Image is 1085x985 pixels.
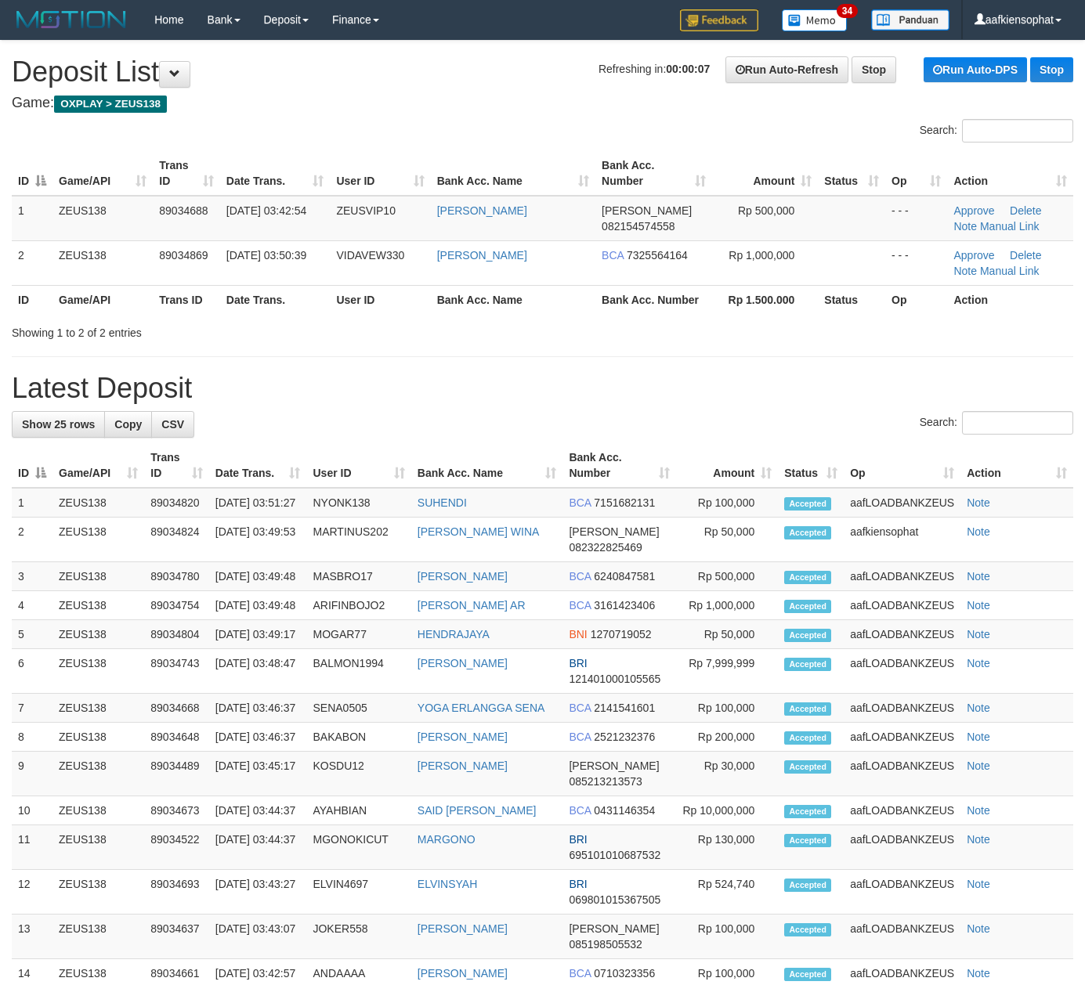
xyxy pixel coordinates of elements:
[22,418,95,431] span: Show 25 rows
[885,196,947,241] td: - - -
[871,9,949,31] img: panduan.png
[676,518,778,562] td: Rp 50,000
[947,151,1073,196] th: Action: activate to sort column ascending
[306,562,410,591] td: MASBRO17
[844,518,960,562] td: aafkiensophat
[1030,57,1073,82] a: Stop
[418,878,478,890] a: ELVINSYAH
[144,620,208,649] td: 89034804
[844,870,960,915] td: aafLOADBANKZEUS
[676,870,778,915] td: Rp 524,740
[676,723,778,752] td: Rp 200,000
[159,249,208,262] span: 89034869
[947,285,1073,314] th: Action
[676,443,778,488] th: Amount: activate to sort column ascending
[12,96,1073,111] h4: Game:
[12,488,52,518] td: 1
[784,658,831,671] span: Accepted
[967,878,990,890] a: Note
[418,599,526,612] a: [PERSON_NAME] AR
[680,9,758,31] img: Feedback.jpg
[1010,249,1041,262] a: Delete
[967,922,990,935] a: Note
[837,4,858,18] span: 34
[962,119,1073,143] input: Search:
[980,265,1040,277] a: Manual Link
[594,496,655,509] span: Copy 7151682131 to clipboard
[12,915,52,959] td: 13
[967,967,990,980] a: Note
[953,204,994,217] a: Approve
[144,488,208,518] td: 89034820
[569,525,659,538] span: [PERSON_NAME]
[226,204,306,217] span: [DATE] 03:42:54
[12,518,52,562] td: 2
[569,922,659,935] span: [PERSON_NAME]
[676,488,778,518] td: Rp 100,000
[844,591,960,620] td: aafLOADBANKZEUS
[627,249,688,262] span: Copy 7325564164 to clipboard
[306,620,410,649] td: MOGAR77
[12,723,52,752] td: 8
[967,833,990,846] a: Note
[569,833,587,846] span: BRI
[209,591,307,620] td: [DATE] 03:49:48
[209,518,307,562] td: [DATE] 03:49:53
[12,870,52,915] td: 12
[306,649,410,694] td: BALMON1994
[306,443,410,488] th: User ID: activate to sort column ascending
[153,151,219,196] th: Trans ID: activate to sort column ascending
[729,249,794,262] span: Rp 1,000,000
[594,731,655,743] span: Copy 2521232376 to clipboard
[967,657,990,669] a: Note
[844,620,960,649] td: aafLOADBANKZEUS
[418,628,490,640] a: HENDRAJAYA
[306,915,410,959] td: JOKER558
[595,285,712,314] th: Bank Acc. Number
[209,649,307,694] td: [DATE] 03:48:47
[594,702,655,714] span: Copy 2141541601 to clipboard
[712,151,819,196] th: Amount: activate to sort column ascending
[431,285,595,314] th: Bank Acc. Name
[306,752,410,796] td: KOSDU12
[437,204,527,217] a: [PERSON_NAME]
[569,938,642,951] span: Copy 085198505532 to clipboard
[330,285,430,314] th: User ID
[784,600,831,613] span: Accepted
[569,893,660,906] span: Copy 069801015367505 to clipboard
[676,649,778,694] td: Rp 7,999,999
[784,731,831,745] span: Accepted
[920,119,1073,143] label: Search:
[418,759,508,772] a: [PERSON_NAME]
[54,96,167,113] span: OXPLAY > ZEUS138
[52,518,144,562] td: ZEUS138
[144,694,208,723] td: 89034668
[418,922,508,935] a: [PERSON_NAME]
[52,752,144,796] td: ZEUS138
[784,805,831,818] span: Accepted
[569,731,591,743] span: BCA
[712,285,819,314] th: Rp 1.500.000
[569,759,659,772] span: [PERSON_NAME]
[967,628,990,640] a: Note
[209,694,307,723] td: [DATE] 03:46:37
[844,796,960,825] td: aafLOADBANKZEUS
[953,220,977,233] a: Note
[161,418,184,431] span: CSV
[12,591,52,620] td: 4
[844,694,960,723] td: aafLOADBANKZEUS
[144,443,208,488] th: Trans ID: activate to sort column ascending
[209,825,307,870] td: [DATE] 03:44:37
[591,628,652,640] span: Copy 1270719052 to clipboard
[306,488,410,518] td: NYONK138
[418,525,540,538] a: [PERSON_NAME] WINA
[52,620,144,649] td: ZEUS138
[885,151,947,196] th: Op: activate to sort column ascending
[967,496,990,509] a: Note
[599,63,710,75] span: Refreshing in:
[818,151,885,196] th: Status: activate to sort column ascending
[151,411,194,438] a: CSV
[330,151,430,196] th: User ID: activate to sort column ascending
[52,694,144,723] td: ZEUS138
[602,249,624,262] span: BCA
